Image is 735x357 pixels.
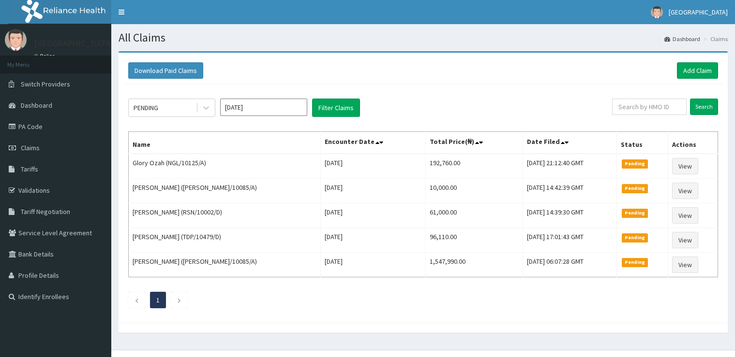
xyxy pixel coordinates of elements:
td: [DATE] [320,179,425,203]
a: Next page [177,296,181,304]
td: 61,000.00 [425,203,523,228]
span: Switch Providers [21,80,70,88]
td: [DATE] [320,253,425,277]
a: Previous page [135,296,139,304]
span: Tariffs [21,165,38,173]
th: Status [616,132,668,154]
td: Glory Ozah (NGL/10125/A) [129,154,321,179]
button: Download Paid Claims [128,62,203,79]
a: Add Claim [677,62,718,79]
td: [PERSON_NAME] ([PERSON_NAME]/10085/A) [129,253,321,277]
a: Dashboard [664,35,700,43]
a: View [672,232,698,248]
a: Online [34,53,57,59]
h1: All Claims [119,31,728,44]
span: Pending [622,184,648,193]
td: 192,760.00 [425,154,523,179]
a: View [672,183,698,199]
td: [DATE] 14:42:39 GMT [523,179,616,203]
input: Search by HMO ID [612,99,687,115]
a: Page 1 is your current page [156,296,160,304]
input: Search [690,99,718,115]
th: Actions [668,132,718,154]
input: Select Month and Year [220,99,307,116]
span: Tariff Negotiation [21,207,70,216]
button: Filter Claims [312,99,360,117]
div: PENDING [134,103,158,113]
a: View [672,257,698,273]
td: [DATE] 17:01:43 GMT [523,228,616,253]
span: Pending [622,159,648,168]
span: Pending [622,258,648,267]
td: [PERSON_NAME] ([PERSON_NAME]/10085/A) [129,179,321,203]
td: [DATE] [320,203,425,228]
td: 96,110.00 [425,228,523,253]
img: User Image [651,6,663,18]
a: View [672,207,698,224]
td: [DATE] 21:12:40 GMT [523,154,616,179]
span: Claims [21,143,40,152]
td: 10,000.00 [425,179,523,203]
p: [GEOGRAPHIC_DATA] [34,39,114,48]
span: Dashboard [21,101,52,110]
a: View [672,158,698,174]
span: [GEOGRAPHIC_DATA] [669,8,728,16]
th: Encounter Date [320,132,425,154]
td: [DATE] [320,154,425,179]
td: [DATE] [320,228,425,253]
th: Date Filed [523,132,616,154]
td: [PERSON_NAME] (RSN/10002/D) [129,203,321,228]
td: [DATE] 06:07:28 GMT [523,253,616,277]
li: Claims [701,35,728,43]
span: Pending [622,233,648,242]
th: Name [129,132,321,154]
td: 1,547,990.00 [425,253,523,277]
img: User Image [5,29,27,51]
span: Pending [622,209,648,217]
td: [PERSON_NAME] (TDP/10479/D) [129,228,321,253]
td: [DATE] 14:39:30 GMT [523,203,616,228]
th: Total Price(₦) [425,132,523,154]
